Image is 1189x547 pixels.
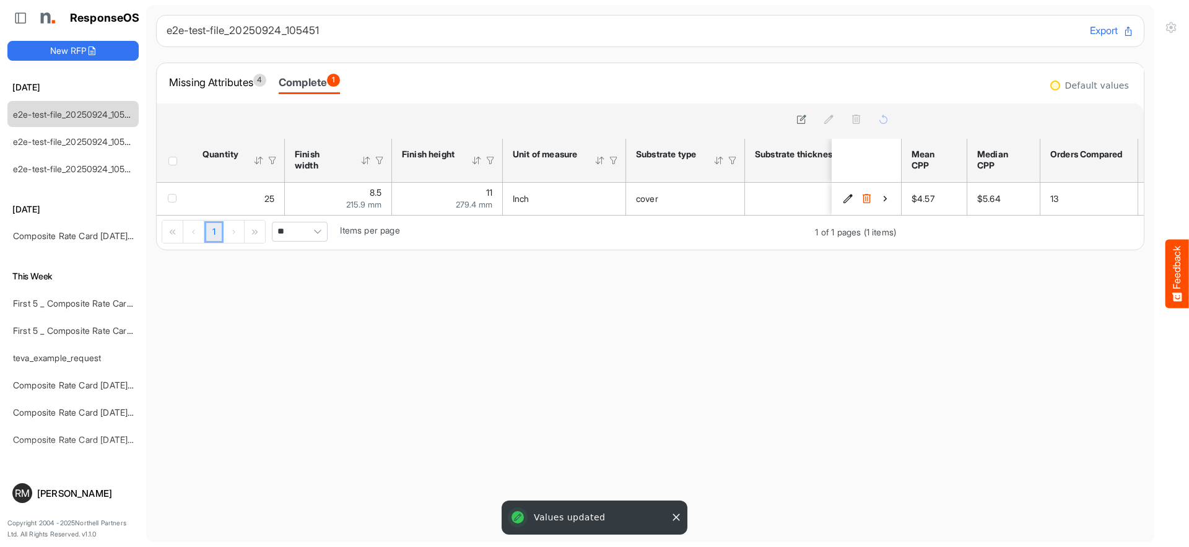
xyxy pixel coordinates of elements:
[13,230,160,241] a: Composite Rate Card [DATE]_smaller
[1065,81,1129,90] div: Default values
[842,193,854,205] button: Edit
[169,74,266,91] div: Missing Attributes
[13,434,216,445] a: Composite Rate Card [DATE] mapping test_deleted
[879,193,891,205] button: View
[636,149,697,160] div: Substrate type
[977,149,1026,171] div: Median CPP
[272,222,328,242] span: Pagerdropdown
[745,183,929,215] td: 80 is template cell Column Header httpsnorthellcomontologiesmapping-rulesmaterialhasmaterialthick...
[7,269,139,283] h6: This Week
[13,407,160,418] a: Composite Rate Card [DATE]_smaller
[346,199,381,209] span: 215.9 mm
[456,199,492,209] span: 279.4 mm
[15,488,30,498] span: RM
[1090,23,1134,39] button: Export
[37,489,134,498] div: [PERSON_NAME]
[912,193,934,204] span: $4.57
[193,183,285,215] td: 25 is template cell Column Header httpsnorthellcomontologiesmapping-rulesorderhasquantity
[7,203,139,216] h6: [DATE]
[864,227,896,237] span: (1 items)
[513,193,529,204] span: Inch
[626,183,745,215] td: cover is template cell Column Header httpsnorthellcomontologiesmapping-rulesmaterialhassubstratem...
[513,149,578,160] div: Unit of measure
[1050,193,1058,204] span: 13
[7,41,139,61] button: New RFP
[967,183,1040,215] td: $5.64 is template cell Column Header median-cpp
[374,155,385,166] div: Filter Icon
[1040,183,1138,215] td: 13 is template cell Column Header orders-compared
[279,74,340,91] div: Complete
[486,187,492,198] span: 11
[264,193,274,204] span: 25
[485,155,496,166] div: Filter Icon
[295,149,344,171] div: Finish width
[34,6,59,30] img: Northell
[162,221,183,243] div: Go to first page
[167,25,1080,36] h6: e2e-test-file_20250924_105451
[912,149,953,171] div: Mean CPP
[245,221,265,243] div: Go to last page
[755,149,881,160] div: Substrate thickness or weight
[157,139,193,182] th: Header checkbox
[183,221,204,243] div: Go to previous page
[13,136,138,147] a: e2e-test-file_20250924_105318
[253,74,266,87] span: 4
[7,81,139,94] h6: [DATE]
[157,183,193,215] td: checkbox
[902,183,967,215] td: $4.57 is template cell Column Header mean-cpp
[13,298,174,309] a: First 5 _ Composite Rate Card [DATE] (2)
[1165,239,1189,308] button: Feedback
[636,193,658,204] span: cover
[670,511,682,523] button: Close
[860,193,873,205] button: Delete
[204,221,224,243] a: Page 1 of 1 Pages
[267,155,278,166] div: Filter Icon
[157,216,901,250] div: Pager Container
[608,155,619,166] div: Filter Icon
[727,155,738,166] div: Filter Icon
[7,518,139,540] p: Copyright 2004 - 2025 Northell Partners Ltd. All Rights Reserved. v 1.1.0
[13,352,101,363] a: teva_example_request
[504,503,685,532] div: Values updated
[340,225,399,235] span: Items per page
[977,193,1001,204] span: $5.64
[224,221,245,243] div: Go to next page
[832,183,904,215] td: 8177a9f6-0f69-4b0d-adeb-24708bb78dde is template cell Column Header
[392,183,503,215] td: 11 is template cell Column Header httpsnorthellcomontologiesmapping-rulesmeasurementhasfinishsize...
[203,149,237,160] div: Quantity
[402,149,455,160] div: Finish height
[503,183,626,215] td: Inch is template cell Column Header httpsnorthellcomontologiesmapping-rulesmeasurementhasunitofme...
[13,380,160,390] a: Composite Rate Card [DATE]_smaller
[13,164,140,174] a: e2e-test-file_20250924_105226
[327,74,340,87] span: 1
[1050,149,1124,160] div: Orders Compared
[13,109,139,120] a: e2e-test-file_20250924_105451
[370,187,381,198] span: 8.5
[70,12,140,25] h1: ResponseOS
[815,227,861,237] span: 1 of 1 pages
[13,325,174,336] a: First 5 _ Composite Rate Card [DATE] (2)
[285,183,392,215] td: 8.5 is template cell Column Header httpsnorthellcomontologiesmapping-rulesmeasurementhasfinishsiz...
